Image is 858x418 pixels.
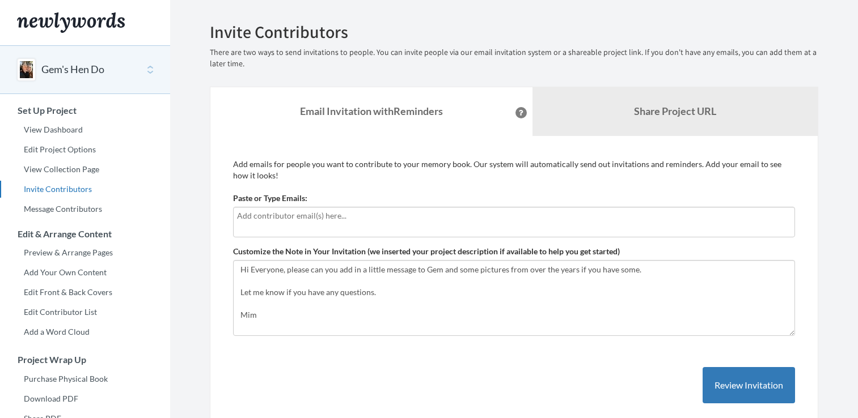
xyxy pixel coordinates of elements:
button: Gem's Hen Do [41,62,104,77]
label: Paste or Type Emails: [233,193,307,204]
input: Add contributor email(s) here... [237,210,791,222]
button: Review Invitation [703,367,795,404]
h3: Project Wrap Up [1,355,170,365]
h2: Invite Contributors [210,23,818,41]
iframe: Opens a widget where you can chat to one of our agents [771,384,847,412]
strong: Email Invitation with Reminders [300,105,443,117]
h3: Edit & Arrange Content [1,229,170,239]
textarea: Hi Everyone, please can you add in a little message to Gem and some pictures from over the years ... [233,260,795,336]
label: Customize the Note in Your Invitation (we inserted your project description if available to help ... [233,246,620,257]
b: Share Project URL [634,105,716,117]
p: Add emails for people you want to contribute to your memory book. Our system will automatically s... [233,159,795,181]
h3: Set Up Project [1,105,170,116]
p: There are two ways to send invitations to people. You can invite people via our email invitation ... [210,47,818,70]
img: Newlywords logo [17,12,125,33]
